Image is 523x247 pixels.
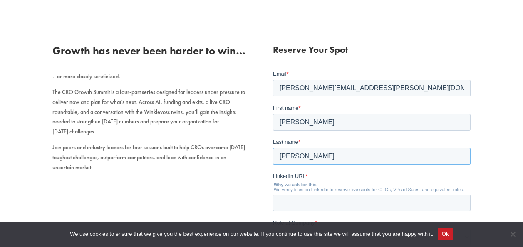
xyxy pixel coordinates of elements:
span: Join peers and industry leaders for four sessions built to help CROs overcome [DATE] toughest cha... [52,143,245,171]
h3: Reserve Your Spot [273,45,471,59]
span: We use cookies to ensure that we give you the best experience on our website. If you continue to ... [70,230,433,238]
button: Ok [438,228,453,240]
h2: Growth has never been harder to win… [52,45,250,60]
span: .. or more closely scrutinized. [52,72,120,80]
span: No [508,230,517,238]
span: The CRO Growth Summit is a four-part series designed for leaders under pressure to deliver now an... [52,88,245,135]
